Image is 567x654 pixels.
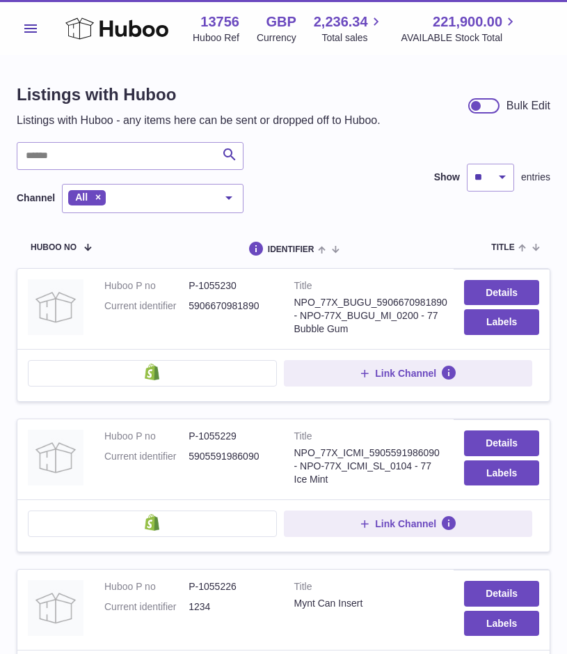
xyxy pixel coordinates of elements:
img: shopify-small.png [145,514,159,531]
span: entries [521,171,550,184]
span: 2,236.34 [314,13,368,31]
strong: Title [294,580,444,597]
dt: Current identifier [104,299,189,313]
dd: 1234 [189,600,273,614]
label: Show [434,171,460,184]
dd: 5905591986090 [189,450,273,463]
strong: Title [294,279,444,296]
dd: P-1055229 [189,430,273,443]
h1: Listings with Huboo [17,84,381,106]
span: All [75,192,88,203]
div: NPO_77X_ICMI_5905591986090 - NPO-77X_ICMI_SL_0104 - 77 Ice Mint [294,446,444,486]
img: NPO_77X_BUGU_5906670981890 - NPO-77X_BUGU_MI_0200 - 77 Bubble Gum [28,279,83,335]
div: Mynt Can Insert [294,597,444,610]
dd: P-1055230 [189,279,273,293]
span: 221,900.00 [433,13,502,31]
button: Labels [464,611,539,636]
img: shopify-small.png [145,364,159,380]
img: Mynt Can Insert [28,580,83,636]
strong: Title [294,430,444,446]
span: Link Channel [375,517,436,530]
dt: Huboo P no [104,279,189,293]
dd: 5906670981890 [189,299,273,313]
button: Link Channel [284,360,533,387]
span: AVAILABLE Stock Total [401,31,519,45]
dt: Huboo P no [104,430,189,443]
dt: Current identifier [104,600,189,614]
dt: Current identifier [104,450,189,463]
span: Total sales [321,31,383,45]
a: 2,236.34 Total sales [314,13,384,45]
dd: P-1055226 [189,580,273,593]
dt: Huboo P no [104,580,189,593]
button: Labels [464,309,539,334]
div: Currency [257,31,296,45]
img: NPO_77X_ICMI_5905591986090 - NPO-77X_ICMI_SL_0104 - 77 Ice Mint [28,430,83,485]
span: Huboo no [31,243,77,252]
a: Details [464,581,539,606]
div: Bulk Edit [506,98,550,114]
p: Listings with Huboo - any items here can be sent or dropped off to Huboo. [17,113,381,128]
a: 221,900.00 AVAILABLE Stock Total [401,13,519,45]
div: NPO_77X_BUGU_5906670981890 - NPO-77X_BUGU_MI_0200 - 77 Bubble Gum [294,296,444,336]
a: Details [464,430,539,456]
strong: GBP [266,13,296,31]
span: title [491,243,514,252]
label: Channel [17,192,55,205]
strong: 13756 [200,13,239,31]
button: Labels [464,460,539,485]
button: Link Channel [284,511,533,537]
a: Details [464,280,539,305]
div: Huboo Ref [193,31,239,45]
span: identifier [268,245,314,254]
span: Link Channel [375,367,436,380]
